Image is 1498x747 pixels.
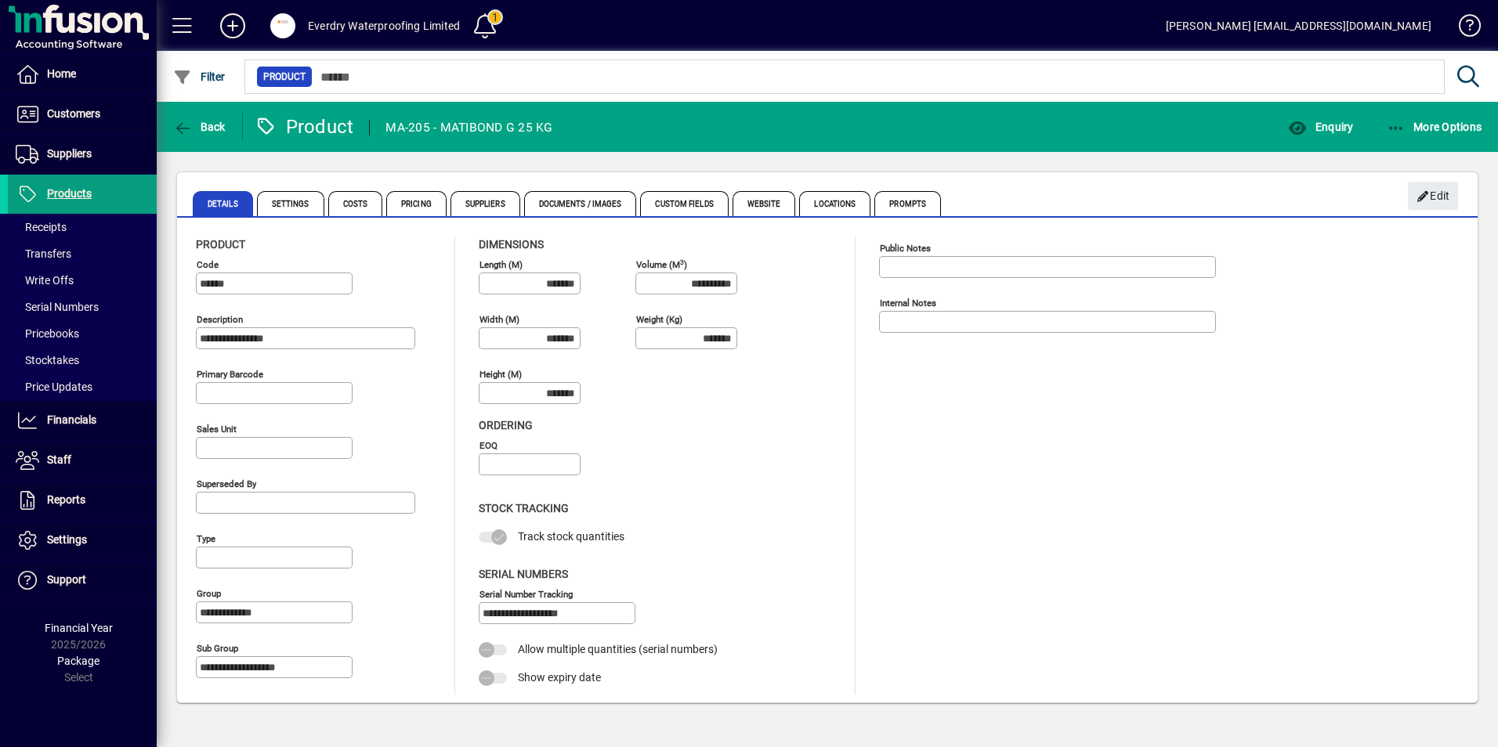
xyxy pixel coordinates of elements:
[799,191,870,216] span: Locations
[196,238,245,251] span: Product
[47,533,87,546] span: Settings
[8,561,157,600] a: Support
[1408,182,1458,210] button: Edit
[479,369,522,380] mat-label: Height (m)
[169,63,230,91] button: Filter
[518,643,718,655] span: Allow multiple quantities (serial numbers)
[8,240,157,267] a: Transfers
[157,113,243,141] app-page-header-button: Back
[450,191,520,216] span: Suppliers
[47,453,71,466] span: Staff
[328,191,383,216] span: Costs
[47,413,96,426] span: Financials
[47,187,92,200] span: Products
[263,69,306,85] span: Product
[208,12,258,40] button: Add
[479,259,523,270] mat-label: Length (m)
[197,643,238,654] mat-label: Sub group
[16,221,67,233] span: Receipts
[1447,3,1478,54] a: Knowledge Base
[197,424,237,435] mat-label: Sales unit
[479,440,498,451] mat-label: EOQ
[255,114,354,139] div: Product
[197,588,221,599] mat-label: Group
[47,107,100,120] span: Customers
[8,373,157,400] a: Price Updates
[680,258,684,265] sup: 3
[57,655,100,667] span: Package
[518,530,624,543] span: Track stock quantities
[16,301,99,313] span: Serial Numbers
[1383,113,1486,141] button: More Options
[8,135,157,174] a: Suppliers
[47,67,76,80] span: Home
[1284,113,1357,141] button: Enquiry
[733,191,796,216] span: Website
[479,568,568,580] span: Serial Numbers
[197,314,243,325] mat-label: Description
[524,191,637,216] span: Documents / Images
[636,314,682,325] mat-label: Weight (Kg)
[8,521,157,560] a: Settings
[193,191,253,216] span: Details
[45,622,113,634] span: Financial Year
[479,314,519,325] mat-label: Width (m)
[8,347,157,373] a: Stocktakes
[8,320,157,347] a: Pricebooks
[47,147,92,160] span: Suppliers
[479,238,544,251] span: Dimensions
[197,259,219,270] mat-label: Code
[8,55,157,94] a: Home
[8,401,157,440] a: Financials
[1288,121,1353,133] span: Enquiry
[1387,121,1482,133] span: More Options
[874,191,941,216] span: Prompts
[880,298,936,309] mat-label: Internal Notes
[16,354,79,366] span: Stocktakes
[1166,13,1431,38] div: [PERSON_NAME] [EMAIL_ADDRESS][DOMAIN_NAME]
[8,441,157,480] a: Staff
[8,214,157,240] a: Receipts
[308,13,460,38] div: Everdry Waterproofing Limited
[880,243,931,254] mat-label: Public Notes
[386,191,447,216] span: Pricing
[258,12,308,40] button: Profile
[173,70,226,83] span: Filter
[8,481,157,520] a: Reports
[197,369,263,380] mat-label: Primary barcode
[173,121,226,133] span: Back
[169,113,230,141] button: Back
[1417,183,1450,209] span: Edit
[479,419,533,431] span: Ordering
[197,478,256,489] mat-label: Superseded by
[257,191,324,216] span: Settings
[385,115,552,140] div: MA-205 - MATIBOND G 25 KG
[16,247,71,260] span: Transfers
[47,493,85,506] span: Reports
[197,533,215,544] mat-label: Type
[518,671,601,684] span: Show expiry date
[479,588,573,599] mat-label: Serial Number tracking
[16,274,74,287] span: Write Offs
[636,259,687,270] mat-label: Volume (m )
[8,294,157,320] a: Serial Numbers
[16,381,92,393] span: Price Updates
[8,95,157,134] a: Customers
[640,191,728,216] span: Custom Fields
[47,573,86,586] span: Support
[479,502,569,514] span: Stock Tracking
[16,327,79,340] span: Pricebooks
[8,267,157,294] a: Write Offs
